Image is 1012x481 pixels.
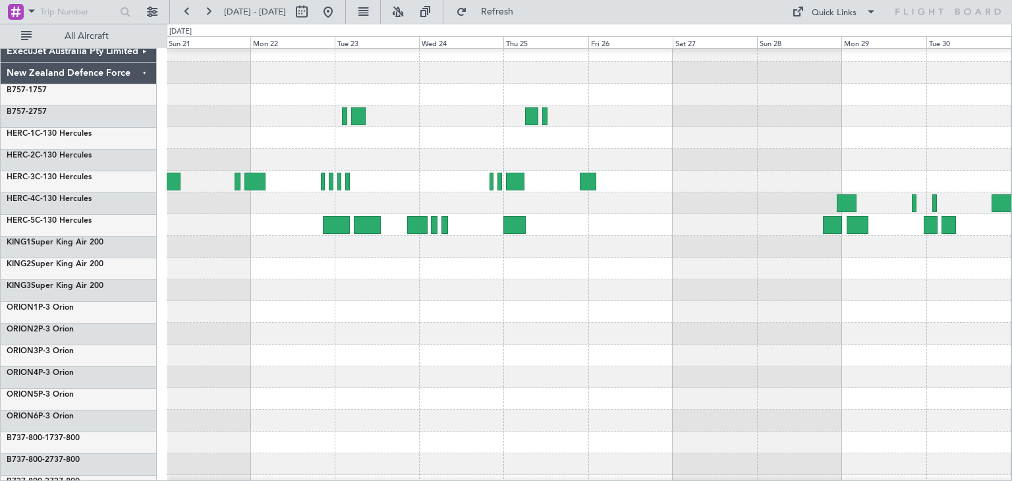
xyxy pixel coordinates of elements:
span: B737-800-2 [7,456,49,464]
a: ORION1P-3 Orion [7,304,74,312]
button: Quick Links [785,1,883,22]
div: Sat 27 [673,36,757,48]
a: ORION2P-3 Orion [7,325,74,333]
span: ORION1 [7,304,38,312]
div: Sun 21 [166,36,250,48]
a: KING2Super King Air 200 [7,260,103,268]
span: B757-1 [7,86,33,94]
span: HERC-4 [7,195,35,203]
a: HERC-1C-130 Hercules [7,130,92,138]
div: [DATE] [169,26,192,38]
span: ORION4 [7,369,38,377]
input: Trip Number [40,2,116,22]
div: Tue 23 [335,36,419,48]
span: HERC-5 [7,217,35,225]
a: HERC-4C-130 Hercules [7,195,92,203]
span: ORION5 [7,391,38,399]
span: HERC-1 [7,130,35,138]
a: KING1Super King Air 200 [7,239,103,246]
button: Refresh [450,1,529,22]
span: B757-2 [7,108,33,116]
a: ORION3P-3 Orion [7,347,74,355]
a: ORION5P-3 Orion [7,391,74,399]
span: HERC-3 [7,173,35,181]
a: B737-800-2737-800 [7,456,80,464]
a: B757-1757 [7,86,47,94]
a: B737-800-1737-800 [7,434,80,442]
a: B757-2757 [7,108,47,116]
span: HERC-2 [7,152,35,159]
div: Mon 29 [841,36,926,48]
a: KING3Super King Air 200 [7,282,103,290]
div: Tue 30 [926,36,1011,48]
span: Refresh [470,7,525,16]
span: ORION2 [7,325,38,333]
a: HERC-2C-130 Hercules [7,152,92,159]
span: KING1 [7,239,31,246]
span: KING3 [7,282,31,290]
button: All Aircraft [14,26,143,47]
div: Quick Links [812,7,857,20]
div: Wed 24 [419,36,503,48]
span: ORION3 [7,347,38,355]
a: HERC-3C-130 Hercules [7,173,92,181]
div: Mon 22 [250,36,335,48]
div: Thu 25 [503,36,588,48]
span: [DATE] - [DATE] [224,6,286,18]
span: ORION6 [7,412,38,420]
a: ORION4P-3 Orion [7,369,74,377]
div: Sun 28 [757,36,841,48]
span: All Aircraft [34,32,139,41]
a: HERC-5C-130 Hercules [7,217,92,225]
a: ORION6P-3 Orion [7,412,74,420]
span: KING2 [7,260,31,268]
span: B737-800-1 [7,434,49,442]
div: Fri 26 [588,36,673,48]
